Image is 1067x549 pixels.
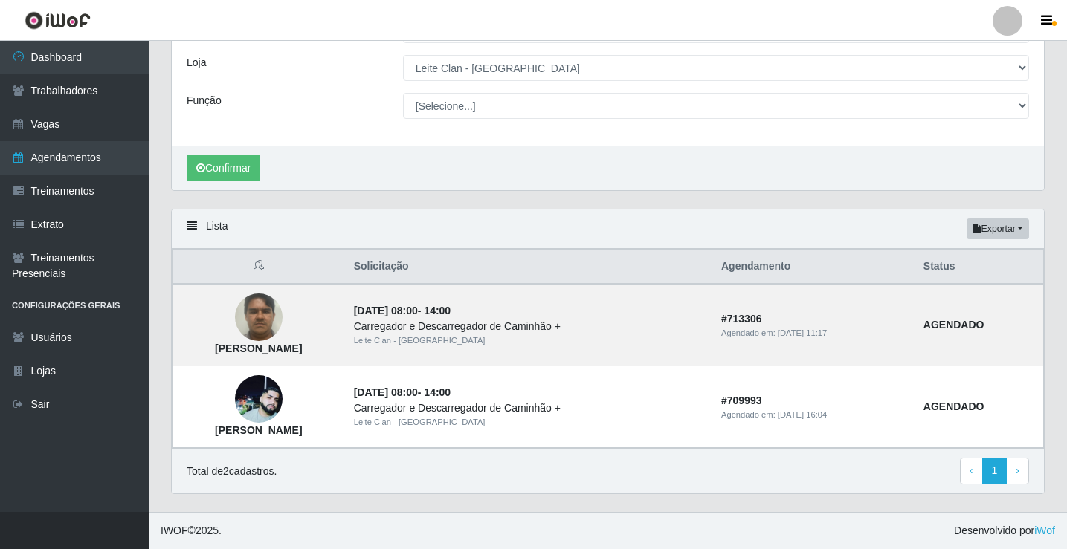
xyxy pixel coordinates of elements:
strong: # 709993 [721,394,762,406]
img: CoreUI Logo [25,11,91,30]
label: Loja [187,55,206,71]
div: Carregador e Descarregador de Caminhão + [354,400,703,416]
th: Status [915,250,1044,285]
img: Severino Tavares ferreira junior [235,375,283,423]
img: João Douglas Nascimento Costa [235,286,283,349]
time: [DATE] 08:00 [354,305,418,316]
strong: [PERSON_NAME] [215,342,302,354]
th: Agendamento [712,250,915,285]
span: ‹ [970,464,973,476]
a: Next [1006,458,1029,484]
span: IWOF [161,524,188,536]
p: Total de 2 cadastros. [187,464,277,479]
span: Desenvolvido por [954,523,1055,539]
div: Carregador e Descarregador de Caminhão + [354,319,703,334]
time: [DATE] 11:17 [778,328,827,337]
div: Lista [172,209,1044,249]
strong: [PERSON_NAME] [215,424,302,436]
button: Confirmar [187,155,260,181]
div: Agendado em: [721,327,906,340]
label: Função [187,93,222,108]
button: Exportar [967,218,1029,239]
time: [DATE] 16:04 [778,410,827,419]
time: 14:00 [424,305,451,316]
a: iWof [1034,524,1055,536]
div: Leite Clan - [GEOGRAPHIC_DATA] [354,416,703,429]
a: 1 [982,458,1008,484]
div: Agendado em: [721,409,906,421]
strong: - [354,305,451,316]
time: [DATE] 08:00 [354,386,418,398]
div: Leite Clan - [GEOGRAPHIC_DATA] [354,334,703,347]
time: 14:00 [424,386,451,398]
strong: AGENDADO [923,319,984,331]
strong: AGENDADO [923,400,984,412]
span: © 2025 . [161,523,222,539]
span: › [1016,464,1019,476]
strong: - [354,386,451,398]
a: Previous [960,458,983,484]
th: Solicitação [345,250,712,285]
strong: # 713306 [721,313,762,325]
nav: pagination [960,458,1029,484]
